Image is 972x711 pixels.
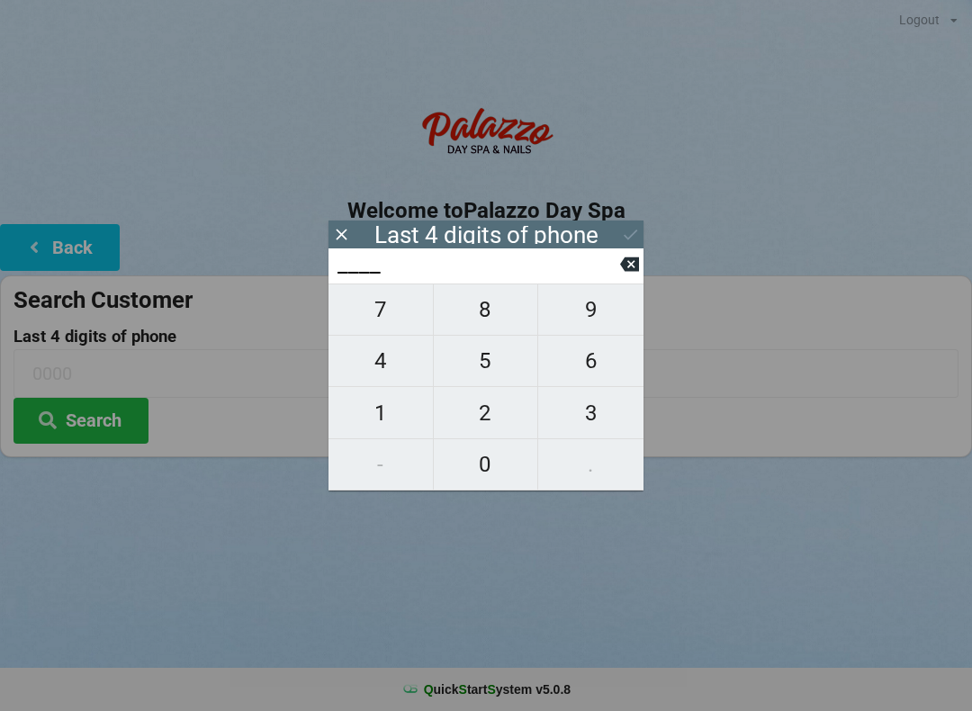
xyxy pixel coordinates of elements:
button: 5 [434,336,539,387]
button: 4 [328,336,434,387]
span: 8 [434,291,538,328]
span: 4 [328,342,433,380]
button: 9 [538,283,643,336]
button: 3 [538,387,643,438]
button: 6 [538,336,643,387]
span: 2 [434,394,538,432]
span: 0 [434,445,538,483]
span: 1 [328,394,433,432]
span: 9 [538,291,643,328]
button: 7 [328,283,434,336]
button: 1 [328,387,434,438]
button: 8 [434,283,539,336]
button: 0 [434,439,539,490]
div: Last 4 digits of phone [374,226,598,244]
span: 3 [538,394,643,432]
span: 7 [328,291,433,328]
span: 5 [434,342,538,380]
span: 6 [538,342,643,380]
button: 2 [434,387,539,438]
